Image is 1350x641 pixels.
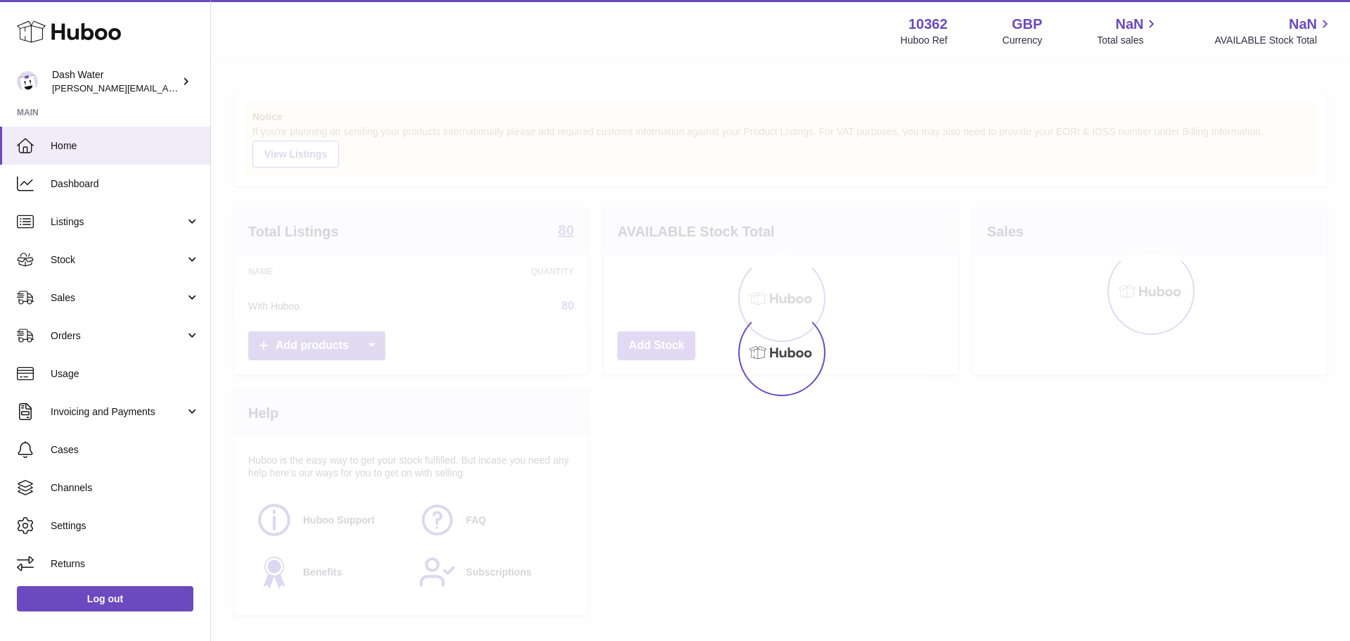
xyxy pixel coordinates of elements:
[1214,34,1333,47] span: AVAILABLE Stock Total
[908,15,948,34] strong: 10362
[1012,15,1042,34] strong: GBP
[901,34,948,47] div: Huboo Ref
[51,291,185,305] span: Sales
[17,586,193,611] a: Log out
[1115,15,1143,34] span: NaN
[51,367,200,381] span: Usage
[51,443,200,457] span: Cases
[51,329,185,343] span: Orders
[51,253,185,267] span: Stock
[51,177,200,191] span: Dashboard
[51,139,200,153] span: Home
[51,405,185,419] span: Invoicing and Payments
[1097,34,1159,47] span: Total sales
[51,519,200,533] span: Settings
[51,557,200,571] span: Returns
[1097,15,1159,47] a: NaN Total sales
[17,71,38,92] img: james@dash-water.com
[52,82,282,94] span: [PERSON_NAME][EMAIL_ADDRESS][DOMAIN_NAME]
[51,481,200,495] span: Channels
[1003,34,1043,47] div: Currency
[52,68,179,95] div: Dash Water
[51,215,185,229] span: Listings
[1214,15,1333,47] a: NaN AVAILABLE Stock Total
[1289,15,1317,34] span: NaN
